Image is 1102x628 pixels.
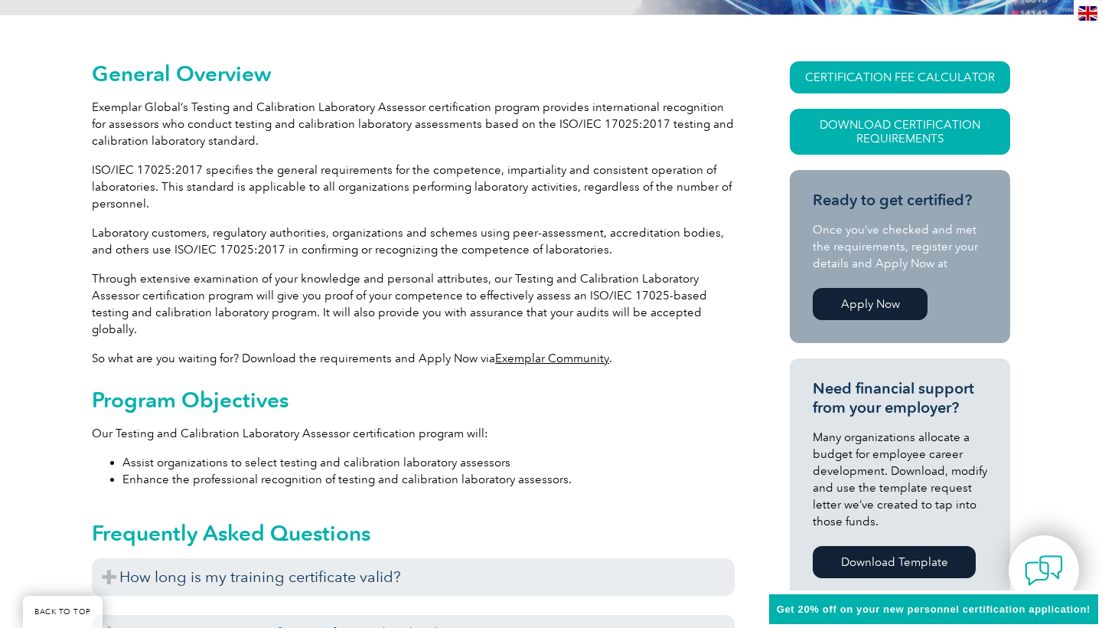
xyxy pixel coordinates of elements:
[813,546,976,578] a: Download Template
[777,603,1091,615] span: Get 20% off on your new personnel certification application!
[23,596,103,628] a: BACK TO TOP
[92,521,735,545] h2: Frequently Asked Questions
[92,425,735,442] p: Our Testing and Calibration Laboratory Assessor certification program will:
[92,270,735,338] p: Through extensive examination of your knowledge and personal attributes, our Testing and Calibrat...
[122,454,735,471] li: Assist organizations to select testing and calibration laboratory assessors
[813,429,987,530] p: Many organizations allocate a budget for employee career development. Download, modify and use th...
[790,109,1010,155] a: Download Certification Requirements
[92,388,735,412] h2: Program Objectives
[1078,6,1097,21] img: en
[92,99,735,149] p: Exemplar Global’s Testing and Calibration Laboratory Assessor certification program provides inte...
[813,191,987,210] h3: Ready to get certified?
[122,471,735,488] li: Enhance the professional recognition of testing and calibration laboratory assessors.
[92,162,735,212] p: ISO/IEC 17025:2017 specifies the general requirements for the competence, impartiality and consis...
[92,61,735,86] h2: General Overview
[92,558,735,596] h3: How long is my training certificate valid?
[92,224,735,258] p: Laboratory customers, regulatory authorities, organizations and schemes using peer-assessment, ac...
[813,221,987,272] p: Once you’ve checked and met the requirements, register your details and Apply Now at
[495,352,609,365] a: Exemplar Community
[813,379,987,417] h3: Need financial support from your employer?
[813,288,928,320] a: Apply Now
[92,350,735,367] p: So what are you waiting for? Download the requirements and Apply Now via .
[790,61,1010,93] a: CERTIFICATION FEE CALCULATOR
[1025,551,1063,590] img: contact-chat.png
